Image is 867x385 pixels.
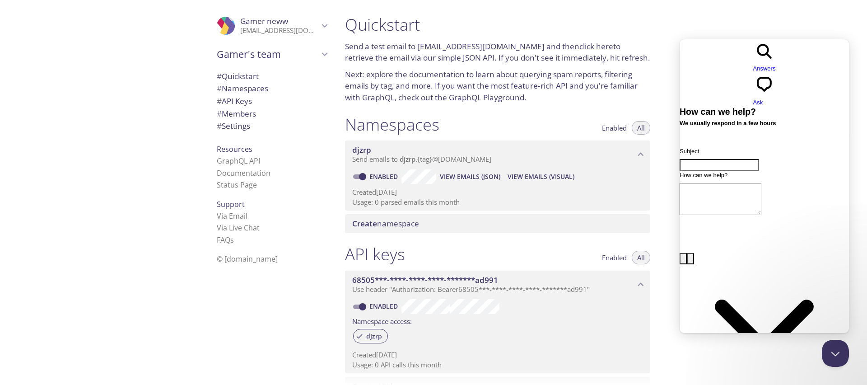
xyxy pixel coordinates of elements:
button: Enabled [597,251,632,264]
div: Quickstart [210,70,334,83]
button: View Emails (Visual) [504,169,578,184]
span: djzrp [400,155,415,164]
span: # [217,121,222,131]
div: Members [210,108,334,120]
div: Create namespace [345,214,650,233]
span: # [217,96,222,106]
div: Team Settings [210,120,334,132]
iframe: Help Scout Beacon - Close [822,340,849,367]
div: Gamer neww [210,11,334,41]
span: View Emails (Visual) [508,171,574,182]
iframe: Help Scout Beacon - Live Chat, Contact Form, and Knowledge Base [680,39,849,333]
span: API Keys [217,96,252,106]
a: Enabled [368,172,401,181]
h1: Namespaces [345,114,439,135]
div: API Keys [210,95,334,108]
span: Quickstart [217,71,259,81]
span: djzrp [361,332,387,340]
p: Usage: 0 API calls this month [352,360,643,370]
span: Resources [217,144,252,154]
h1: Quickstart [345,14,650,35]
p: Usage: 0 parsed emails this month [352,197,643,207]
div: Gamer's team [210,42,334,66]
span: Namespaces [217,83,268,94]
p: Created [DATE] [352,350,643,360]
span: Gamer's team [217,48,319,61]
button: Enabled [597,121,632,135]
a: Via Email [217,211,247,221]
a: documentation [409,69,465,80]
a: [EMAIL_ADDRESS][DOMAIN_NAME] [417,41,545,52]
span: View Emails (JSON) [440,171,500,182]
p: Next: explore the to learn about querying spam reports, filtering emails by tag, and more. If you... [345,69,650,103]
span: Settings [217,121,250,131]
button: All [632,121,650,135]
a: Via Live Chat [217,223,260,233]
a: Documentation [217,168,270,178]
span: # [217,83,222,94]
span: djzrp [352,145,371,155]
h1: API keys [345,244,405,264]
a: FAQ [217,235,234,245]
label: Namespace access: [352,314,412,327]
p: Created [DATE] [352,188,643,197]
div: djzrp [353,329,388,343]
span: namespace [352,218,419,229]
div: Namespaces [210,82,334,95]
a: Enabled [368,302,401,310]
a: click here [579,41,613,52]
button: View Emails (JSON) [436,169,504,184]
span: # [217,108,222,119]
div: djzrp namespace [345,141,650,169]
span: © [DOMAIN_NAME] [217,254,278,264]
a: GraphQL Playground [449,92,524,103]
p: Send a test email to and then to retrieve the email via our simple JSON API. If you don't see it ... [345,41,650,64]
span: # [217,71,222,81]
button: All [632,251,650,264]
span: Send emails to . {tag} @[DOMAIN_NAME] [352,155,491,164]
a: Status Page [217,180,257,190]
span: Support [217,199,245,209]
p: [EMAIL_ADDRESS][DOMAIN_NAME] [240,26,319,35]
span: Create [352,218,377,229]
span: Members [217,108,256,119]
span: Gamer neww [240,16,288,26]
span: s [230,235,234,245]
a: GraphQL API [217,156,260,166]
